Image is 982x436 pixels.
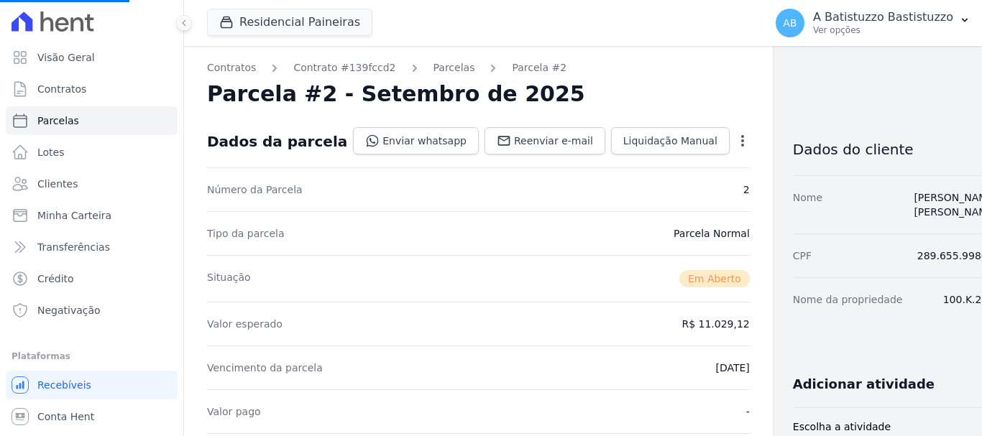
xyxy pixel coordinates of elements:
[37,82,86,96] span: Contratos
[37,272,74,286] span: Crédito
[6,170,178,198] a: Clientes
[207,317,283,331] dt: Valor esperado
[611,127,730,154] a: Liquidação Manual
[37,177,78,191] span: Clientes
[37,208,111,223] span: Minha Carteira
[207,361,323,375] dt: Vencimento da parcela
[207,60,750,75] nav: Breadcrumb
[353,127,479,154] a: Enviar whatsapp
[764,3,982,43] button: AB A Batistuzzo Bastistuzzo Ver opções
[433,60,475,75] a: Parcelas
[6,75,178,103] a: Contratos
[793,376,935,393] h3: Adicionar atividade
[793,292,903,307] dt: Nome da propriedade
[37,113,79,128] span: Parcelas
[514,134,593,148] span: Reenviar e-mail
[207,404,261,419] dt: Valor pago
[207,81,585,107] h2: Parcela #2 - Setembro de 2025
[12,348,172,365] div: Plataformas
[715,361,749,375] dd: [DATE]
[37,145,65,159] span: Lotes
[6,402,178,431] a: Conta Hent
[37,378,91,392] span: Recebíveis
[6,264,178,293] a: Crédito
[37,50,95,65] span: Visão Geral
[793,190,822,219] dt: Nome
[623,134,717,148] span: Liquidação Manual
[207,60,256,75] a: Contratos
[512,60,566,75] a: Parcela #2
[743,182,750,197] dd: 2
[813,10,953,24] p: A Batistuzzo Bastistuzzo
[207,133,347,150] div: Dados da parcela
[207,226,285,241] dt: Tipo da parcela
[207,270,251,287] dt: Situação
[37,409,94,424] span: Conta Hent
[207,182,303,197] dt: Número da Parcela
[682,317,749,331] dd: R$ 11.029,12
[6,201,178,230] a: Minha Carteira
[679,270,750,287] span: Em Aberto
[793,249,812,263] dt: CPF
[37,240,110,254] span: Transferências
[6,138,178,167] a: Lotes
[813,24,953,36] p: Ver opções
[6,371,178,399] a: Recebíveis
[674,226,750,241] dd: Parcela Normal
[6,296,178,325] a: Negativação
[783,18,797,28] span: AB
[6,106,178,135] a: Parcelas
[293,60,395,75] a: Contrato #139fccd2
[746,404,750,419] dd: -
[6,43,178,72] a: Visão Geral
[485,127,605,154] a: Reenviar e-mail
[37,303,101,317] span: Negativação
[207,9,372,36] button: Residencial Paineiras
[6,233,178,261] a: Transferências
